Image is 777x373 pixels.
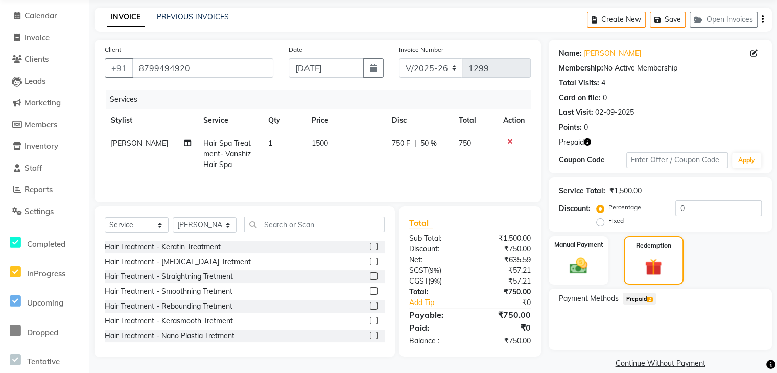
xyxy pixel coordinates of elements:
[402,309,470,321] div: Payable:
[470,265,538,276] div: ₹57.21
[458,138,470,148] span: 750
[470,276,538,287] div: ₹57.21
[25,184,53,194] span: Reports
[559,78,599,88] div: Total Visits:
[25,206,54,216] span: Settings
[105,257,251,267] div: Hair Treatment - [MEDICAL_DATA] Tretment
[640,257,668,278] img: _gift.svg
[559,293,619,304] span: Payment Methods
[244,217,385,232] input: Search or Scan
[268,138,272,148] span: 1
[3,76,87,87] a: Leads
[25,33,50,42] span: Invoice
[609,185,642,196] div: ₹1,500.00
[559,122,582,133] div: Points:
[470,233,538,244] div: ₹1,500.00
[470,244,538,254] div: ₹750.00
[25,163,42,173] span: Staff
[3,32,87,44] a: Invoice
[608,216,624,225] label: Fixed
[105,286,232,297] div: Hair Treatment - Smoothning Tretment
[27,298,63,308] span: Upcoming
[559,63,762,74] div: No Active Membership
[386,109,452,132] th: Disc
[27,357,60,366] span: Tentative
[470,321,538,334] div: ₹0
[470,287,538,297] div: ₹750.00
[25,141,58,151] span: Inventory
[305,109,386,132] th: Price
[402,297,482,308] a: Add Tip
[262,109,305,132] th: Qty
[25,76,45,86] span: Leads
[105,109,197,132] th: Stylist
[27,239,65,249] span: Completed
[25,11,57,20] span: Calendar
[402,276,470,287] div: ( )
[595,107,634,118] div: 02-09-2025
[430,266,439,274] span: 9%
[3,10,87,22] a: Calendar
[559,63,603,74] div: Membership:
[584,122,588,133] div: 0
[587,12,646,28] button: Create New
[157,12,229,21] a: PREVIOUS INVOICES
[111,138,168,148] span: [PERSON_NAME]
[312,138,328,148] span: 1500
[3,141,87,152] a: Inventory
[3,184,87,196] a: Reports
[105,301,232,312] div: Hair Treatment - Rebounding Tretment
[3,119,87,131] a: Members
[559,203,591,214] div: Discount:
[197,109,262,132] th: Service
[601,78,605,88] div: 4
[470,309,538,321] div: ₹750.00
[409,218,433,228] span: Total
[402,233,470,244] div: Sub Total:
[497,109,531,132] th: Action
[105,45,121,54] label: Client
[608,203,641,212] label: Percentage
[27,328,58,337] span: Dropped
[25,54,49,64] span: Clients
[203,138,251,169] span: Hair Spa Treatment- Vanshiz Hair Spa
[636,241,671,250] label: Redemption
[105,271,233,282] div: Hair Treatment - Straightning Tretment
[623,293,656,305] span: Prepaid
[409,266,428,275] span: SGST
[603,92,607,103] div: 0
[402,265,470,276] div: ( )
[289,45,302,54] label: Date
[430,277,440,285] span: 9%
[554,240,603,249] label: Manual Payment
[399,45,443,54] label: Invoice Number
[564,255,594,276] img: _cash.svg
[105,242,221,252] div: Hair Treatment - Keratin Treatment
[3,54,87,65] a: Clients
[132,58,273,78] input: Search by Name/Mobile/Email/Code
[107,8,145,27] a: INVOICE
[3,97,87,109] a: Marketing
[414,138,416,149] span: |
[690,12,758,28] button: Open Invoices
[452,109,497,132] th: Total
[650,12,686,28] button: Save
[3,162,87,174] a: Staff
[551,358,770,369] a: Continue Without Payment
[470,254,538,265] div: ₹635.59
[647,297,652,303] span: 2
[106,90,538,109] div: Services
[559,48,582,59] div: Name:
[25,120,57,129] span: Members
[402,336,470,346] div: Balance :
[402,244,470,254] div: Discount:
[470,336,538,346] div: ₹750.00
[409,276,428,286] span: CGST
[25,98,61,107] span: Marketing
[559,185,605,196] div: Service Total:
[27,269,65,278] span: InProgress
[3,206,87,218] a: Settings
[420,138,437,149] span: 50 %
[402,254,470,265] div: Net:
[481,297,538,308] div: ₹0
